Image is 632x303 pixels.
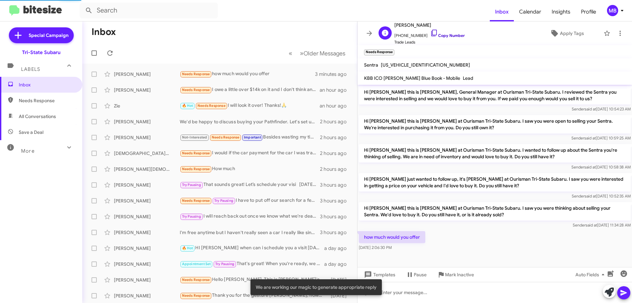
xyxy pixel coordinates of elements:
span: Needs Response [182,88,210,92]
a: Insights [546,2,576,21]
div: [PERSON_NAME][DEMOGRAPHIC_DATA] [114,166,180,172]
div: how much would you offer [180,70,315,78]
span: Trade Leads [394,39,465,45]
span: Lead [463,75,473,81]
a: Calendar [514,2,546,21]
span: said at [584,165,596,169]
p: Hi [PERSON_NAME] just wanted to follow up, it's [PERSON_NAME] at Ourisman Tri-State Subaru. I saw... [359,173,631,192]
div: [PERSON_NAME] [114,134,180,141]
div: That sounds great! Let’s schedule your visi [DATE] when your ready . Looking forward to discussin... [180,181,320,189]
span: Sender [DATE] 10:59:25 AM [571,136,631,140]
div: Tri-State Subaru [22,49,61,56]
span: Needs Response [182,151,210,155]
div: [PERSON_NAME] [114,245,180,252]
div: I will look it over! Thanks!🙏 [180,102,320,109]
a: Profile [576,2,601,21]
div: 2 hours ago [320,166,352,172]
span: Try Pausing [214,198,233,203]
span: Needs Response [182,167,210,171]
input: Search [80,3,218,18]
span: said at [585,106,596,111]
span: 🔥 Hot [182,104,193,108]
div: 3 minutes ago [315,71,352,77]
div: [PERSON_NAME] [114,292,180,299]
a: Inbox [490,2,514,21]
nav: Page navigation example [285,46,349,60]
span: Needs Response [182,293,210,298]
div: Besides wasting my time!!!! [180,134,320,141]
div: 2 hours ago [320,134,352,141]
div: 3 hours ago [320,197,352,204]
div: [PERSON_NAME] [114,277,180,283]
div: Zie [114,103,180,109]
a: Copy Number [430,33,465,38]
span: Needs Response [197,104,225,108]
button: Auto Fields [570,269,612,281]
span: Appointment Set [182,262,211,266]
span: Labels [21,66,40,72]
div: [DEMOGRAPHIC_DATA][PERSON_NAME] [114,150,180,157]
p: Hi [PERSON_NAME] this is [PERSON_NAME] at Ourisman Tri-State Subaru. I saw you were open to selli... [359,115,631,134]
div: I'm free anytime but I haven't really seen a car I really like since the Jetta was sold [180,229,320,236]
span: Not-Interested [182,135,207,139]
div: HI [PERSON_NAME] when can i schedule you a visit [DATE] through [DATE] 9-7pm [DATE] 9-5pm [180,244,324,252]
div: an hour ago [320,87,352,93]
div: [PERSON_NAME] [114,118,180,125]
span: 🔥 Hot [182,246,193,250]
span: Inbox [19,81,75,88]
div: I would if the car payment for the car I was trading it for was a reasonable payment....looking f... [180,149,320,157]
span: Important [244,135,261,139]
span: Mark Inactive [445,269,474,281]
span: » [300,49,303,57]
button: Mark Inactive [432,269,479,281]
div: I owe a little over $14k on it and I don't think anyone would buy it for that amount [180,86,320,94]
div: [PERSON_NAME] [114,182,180,188]
span: said at [586,223,597,227]
span: Needs Response [182,72,210,76]
span: All Conversations [19,113,56,120]
div: I will reach back out once we know what we're dealing with financially [180,213,320,220]
span: KBB ICO [PERSON_NAME] Blue Book - Mobile [364,75,460,81]
span: Needs Response [212,135,240,139]
span: said at [585,194,596,198]
button: MB [601,5,625,16]
div: MB [607,5,618,16]
span: Try Pausing [182,183,201,187]
div: a day ago [324,245,352,252]
span: Needs Response [182,198,210,203]
div: an hour ago [320,103,352,109]
span: [US_VEHICLE_IDENTIFICATION_NUMBER] [381,62,470,68]
div: a day ago [324,261,352,267]
p: how much would you offer [359,231,425,243]
div: We'd be happy to discuss buying your Pathfinder. Let's set up an appointment to evaluate it and s... [180,118,320,125]
span: [PERSON_NAME] [394,21,465,29]
h1: Inbox [92,27,116,37]
span: « [289,49,292,57]
span: Sender [DATE] 10:54:23 AM [572,106,631,111]
span: Save a Deal [19,129,43,136]
span: Needs Response [182,278,210,282]
div: [PERSON_NAME] [114,261,180,267]
span: Sender [DATE] 11:34:28 AM [573,223,631,227]
span: Older Messages [303,50,345,57]
button: Templates [357,269,401,281]
span: Pause [414,269,427,281]
span: Templates [363,269,395,281]
span: Special Campaign [29,32,68,39]
span: Sender [DATE] 10:52:35 AM [572,194,631,198]
a: Special Campaign [9,27,74,43]
p: Hi [PERSON_NAME] this is [PERSON_NAME], General Manager at Ourisman Tri-State Subaru. I reviewed ... [359,86,631,105]
span: We are working our magic to generate appropriate reply [256,284,377,290]
span: Auto Fields [575,269,607,281]
span: Apply Tags [560,27,584,39]
div: 3 hours ago [320,229,352,236]
div: I have to put off our search for a few weeks due to a pressing matter at work. I will reach back ... [180,197,320,204]
button: Pause [401,269,432,281]
button: Next [296,46,349,60]
small: Needs Response [364,49,394,55]
div: [PERSON_NAME] [114,229,180,236]
div: 3 hours ago [320,213,352,220]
